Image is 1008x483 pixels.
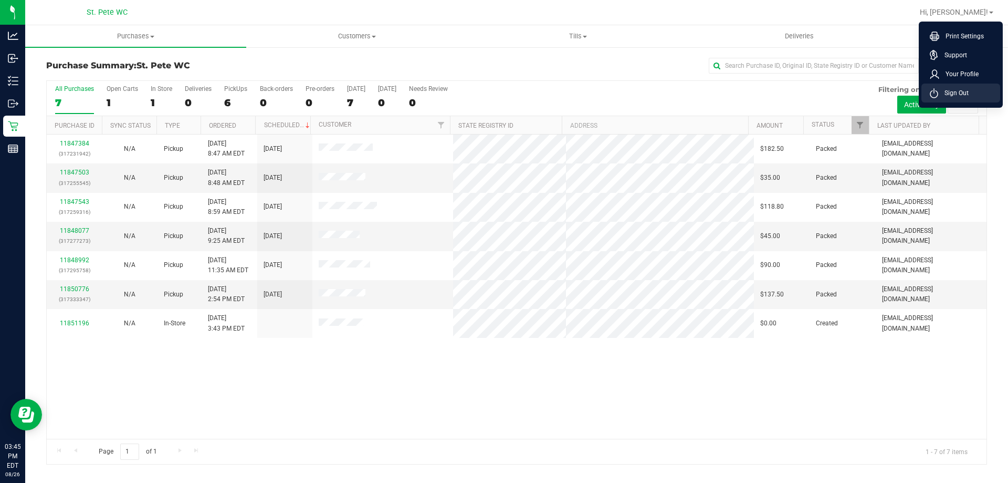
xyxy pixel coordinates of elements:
span: Not Applicable [124,174,135,181]
span: Print Settings [939,31,984,42]
a: 11848992 [60,256,89,264]
p: (317255545) [53,178,96,188]
inline-svg: Inbound [8,53,18,64]
span: Pickup [164,202,183,212]
span: Packed [816,144,837,154]
p: (317277273) [53,236,96,246]
a: Sync Status [110,122,151,129]
p: (317231942) [53,149,96,159]
span: [DATE] 2:54 PM EDT [208,284,245,304]
span: Purchases [25,32,246,41]
span: St. Pete WC [136,60,190,70]
a: 11848077 [60,227,89,234]
span: Hi, [PERSON_NAME]! [920,8,988,16]
inline-svg: Retail [8,121,18,131]
span: [DATE] 8:47 AM EDT [208,139,245,159]
span: Not Applicable [124,261,135,269]
div: Needs Review [409,85,448,93]
span: Pickup [164,173,183,183]
div: Open Carts [107,85,138,93]
span: Pickup [164,231,183,241]
a: Status [812,121,834,128]
span: [DATE] 3:43 PM EDT [208,313,245,333]
span: Support [938,50,967,60]
a: 11850776 [60,285,89,293]
span: $118.80 [760,202,784,212]
span: Not Applicable [124,145,135,152]
div: In Store [151,85,172,93]
span: Pickup [164,260,183,270]
div: Back-orders [260,85,293,93]
span: Tills [468,32,688,41]
input: 1 [120,444,139,460]
a: 11847543 [60,198,89,205]
div: All Purchases [55,85,94,93]
div: [DATE] [347,85,365,93]
a: Customer [319,121,351,128]
a: Amount [757,122,783,129]
span: [DATE] [264,173,282,183]
span: [EMAIL_ADDRESS][DOMAIN_NAME] [882,226,980,246]
div: 1 [151,97,172,109]
span: [DATE] 8:48 AM EDT [208,168,245,188]
a: Filter [852,116,869,134]
span: Packed [816,202,837,212]
span: [DATE] [264,290,282,300]
div: Deliveries [185,85,212,93]
a: Filter [433,116,450,134]
span: Your Profile [939,69,979,79]
p: (317259316) [53,207,96,217]
span: St. Pete WC [87,8,128,17]
div: 0 [185,97,212,109]
span: $137.50 [760,290,784,300]
a: 11847503 [60,169,89,176]
button: N/A [124,318,135,328]
button: N/A [124,202,135,212]
div: 0 [378,97,396,109]
span: Created [816,318,838,328]
span: Packed [816,260,837,270]
p: (317333347) [53,294,96,304]
span: [DATE] 8:59 AM EDT [208,197,245,217]
inline-svg: Inventory [8,76,18,86]
span: $45.00 [760,231,780,241]
span: [DATE] [264,231,282,241]
span: 1 - 7 of 7 items [917,444,976,459]
input: Search Purchase ID, Original ID, State Registry ID or Customer Name... [709,58,919,74]
a: Last Updated By [877,122,930,129]
iframe: Resource center [10,399,42,430]
div: 0 [260,97,293,109]
span: [DATE] 11:35 AM EDT [208,255,248,275]
a: Tills [467,25,688,47]
inline-svg: Reports [8,143,18,154]
span: Customers [247,32,467,41]
span: [DATE] [264,260,282,270]
span: Pickup [164,290,183,300]
button: Active only [897,96,946,114]
a: Deliveries [689,25,910,47]
a: Purchase ID [55,122,94,129]
div: [DATE] [378,85,396,93]
div: 7 [347,97,365,109]
span: $35.00 [760,173,780,183]
div: 1 [107,97,138,109]
span: $182.50 [760,144,784,154]
li: Sign Out [921,84,1000,102]
button: N/A [124,231,135,241]
span: $90.00 [760,260,780,270]
p: (317295758) [53,265,96,275]
span: [EMAIL_ADDRESS][DOMAIN_NAME] [882,139,980,159]
span: [DATE] 9:25 AM EDT [208,226,245,246]
inline-svg: Outbound [8,98,18,109]
span: Deliveries [771,32,828,41]
span: Page of 1 [90,444,165,460]
span: Packed [816,290,837,300]
div: 0 [306,97,334,109]
div: Pre-orders [306,85,334,93]
button: N/A [124,260,135,270]
inline-svg: Analytics [8,30,18,41]
span: Not Applicable [124,320,135,327]
a: Support [930,50,996,60]
span: [DATE] [264,144,282,154]
div: 6 [224,97,247,109]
